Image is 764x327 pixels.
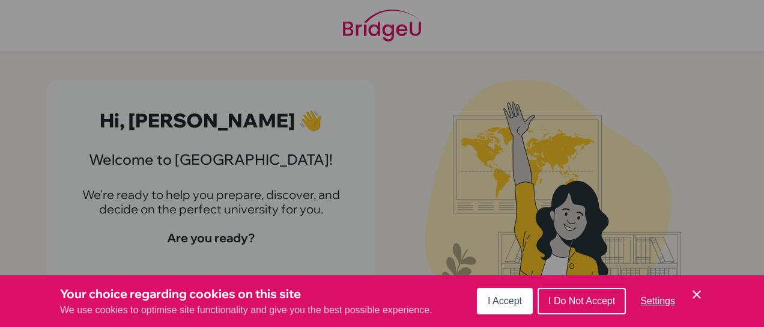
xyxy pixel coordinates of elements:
button: Save and close [690,287,704,302]
button: I Accept [477,288,533,314]
button: I Do Not Accept [538,288,626,314]
h3: Your choice regarding cookies on this site [60,285,432,303]
p: We use cookies to optimise site functionality and give you the best possible experience. [60,303,432,317]
button: Settings [631,289,685,313]
span: I Accept [488,296,522,306]
span: Settings [640,296,675,306]
span: I Do Not Accept [548,296,615,306]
